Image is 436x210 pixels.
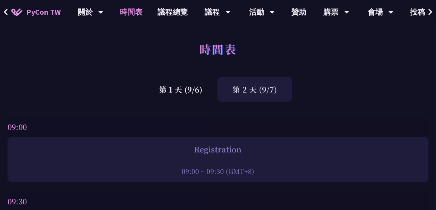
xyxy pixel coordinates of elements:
[11,166,425,176] div: 09:00 ~ 09:30 (GMT+8)
[217,77,292,102] div: 第 2 天 (9/7)
[11,8,23,16] img: Home icon of PyCon TW 2025
[4,3,68,21] a: PyCon TW
[144,77,217,102] div: 第 1 天 (9/6)
[26,6,61,18] span: PyCon TW
[8,117,428,137] div: 09:00
[199,38,237,60] h1: 時間表
[11,144,425,155] div: Registration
